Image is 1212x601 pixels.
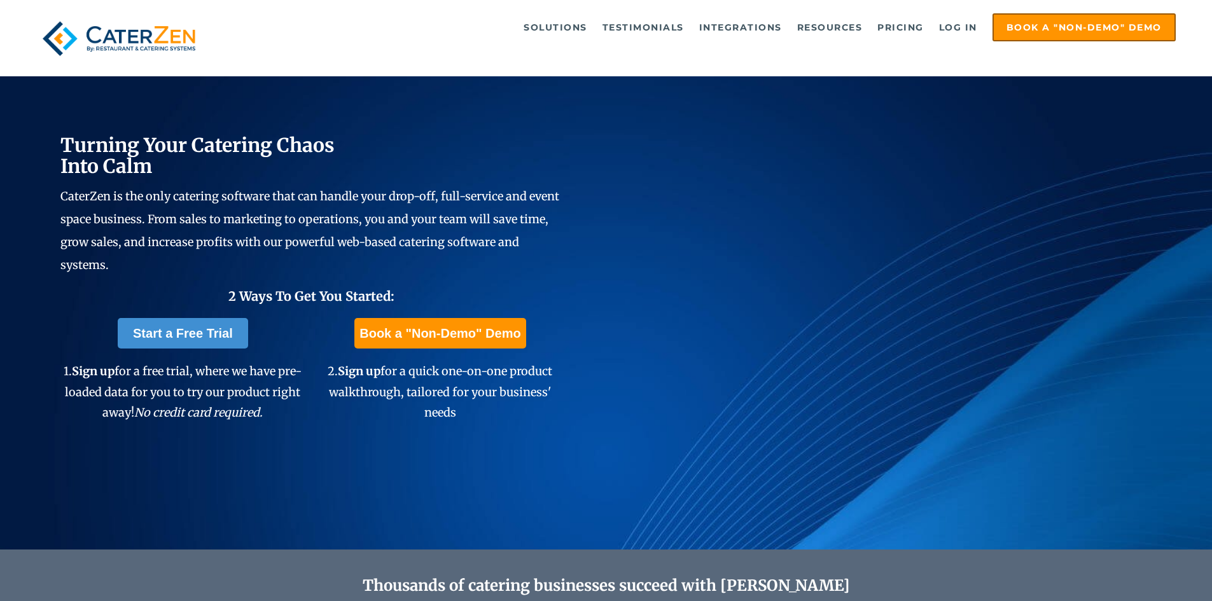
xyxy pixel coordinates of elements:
a: Start a Free Trial [118,318,248,349]
a: Integrations [693,15,788,40]
a: Book a "Non-Demo" Demo [354,318,526,349]
span: Turning Your Catering Chaos Into Calm [60,133,335,178]
a: Resources [791,15,869,40]
a: Book a "Non-Demo" Demo [993,13,1176,41]
em: No credit card required. [134,405,263,420]
span: CaterZen is the only catering software that can handle your drop-off, full-service and event spac... [60,189,559,272]
span: Sign up [72,364,115,378]
a: Log in [933,15,984,40]
span: 2. for a quick one-on-one product walkthrough, tailored for your business' needs [328,364,552,420]
img: caterzen [36,13,202,64]
span: 2 Ways To Get You Started: [228,288,394,304]
a: Solutions [517,15,594,40]
span: 1. for a free trial, where we have pre-loaded data for you to try our product right away! [64,364,302,420]
a: Pricing [871,15,930,40]
a: Testimonials [596,15,690,40]
div: Navigation Menu [231,13,1176,41]
span: Sign up [338,364,380,378]
h2: Thousands of catering businesses succeed with [PERSON_NAME] [122,577,1091,595]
